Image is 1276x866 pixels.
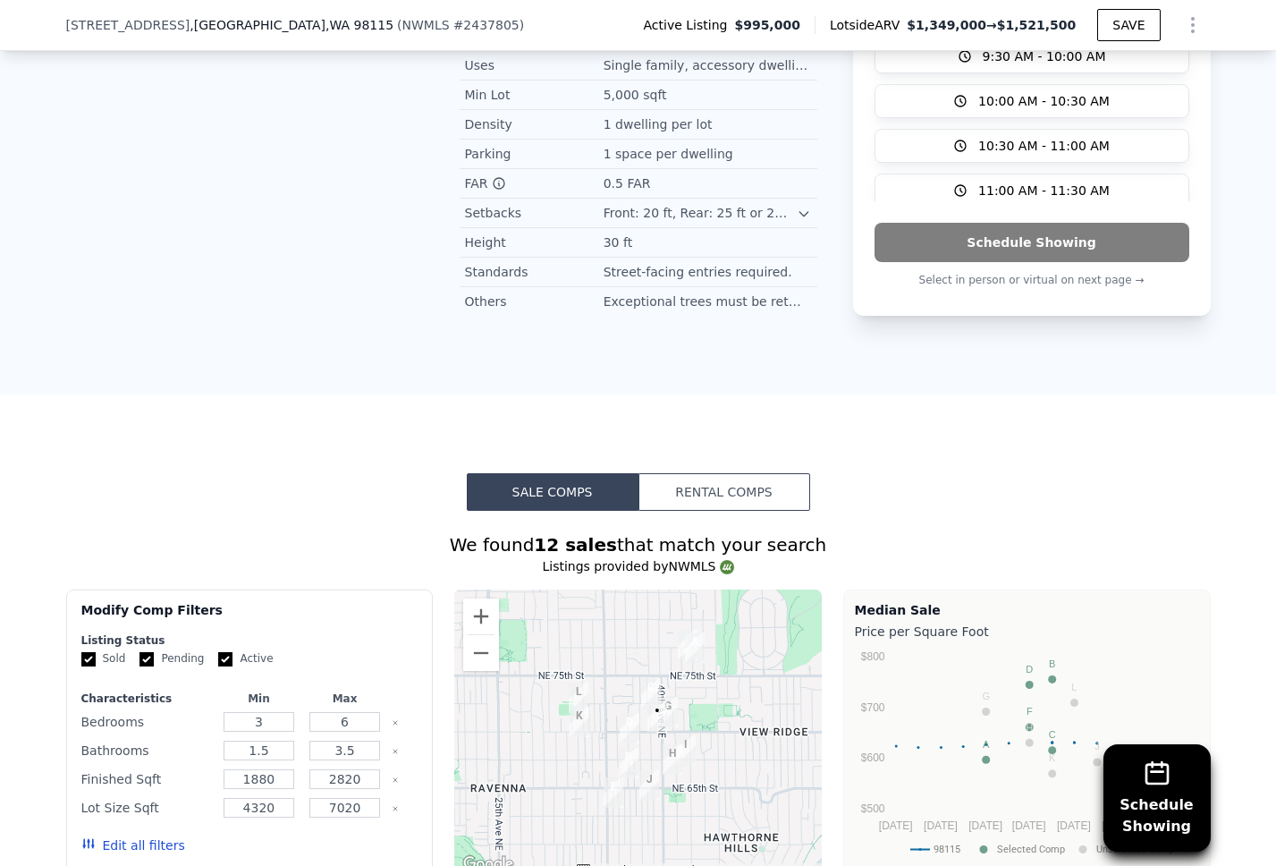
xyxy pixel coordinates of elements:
span: 10:30 AM - 11:00 AM [978,137,1110,155]
button: Clear [392,748,399,755]
span: $1,349,000 [907,18,986,32]
text: Selected Comp [997,844,1065,855]
p: Select in person or virtual on next page → [875,269,1189,291]
div: Bathrooms [81,738,213,763]
div: We found that match your search [66,532,1211,557]
text: A [983,739,990,750]
div: Min [219,692,298,706]
text: [DATE] [924,819,958,832]
span: $995,000 [734,16,800,34]
div: 6221 36th Ave NE [604,777,623,808]
div: 7011 42nd Ave NE [658,697,678,727]
label: Pending [139,651,204,666]
div: Single family, accessory dwellings. [604,56,812,74]
button: Sale Comps [467,473,638,511]
span: Active Listing [644,16,735,34]
input: Active [218,652,232,666]
span: NWMLS [402,18,450,32]
button: Zoom in [463,599,499,634]
div: 6856 32nd Ave NE [570,707,589,737]
div: Median Sale [855,601,1199,619]
strong: 12 sales [534,534,617,556]
text: [DATE] [968,819,1002,832]
label: Sold [81,651,126,666]
div: 5,000 sqft [604,86,671,104]
text: H [1026,722,1033,733]
img: NWMLS Logo [720,560,734,574]
button: 10:00 AM - 10:30 AM [875,84,1189,118]
div: Bedrooms [81,709,213,734]
div: 1 dwelling per lot [604,115,716,133]
text: $800 [860,650,884,663]
div: Street-facing entries required. [604,263,796,281]
div: Uses [465,56,604,74]
div: Min Lot [465,86,604,104]
text: K [1049,752,1056,763]
div: FAR [465,174,604,192]
text: [DATE] [1102,819,1136,832]
button: Rental Comps [638,473,810,511]
span: 10:00 AM - 10:30 AM [978,92,1110,110]
text: [DATE] [1011,819,1045,832]
div: Exceptional trees must be retained. [604,293,812,310]
div: 6525 37th Ave NE [619,748,638,778]
div: 0.5 FAR [604,174,655,192]
div: 7058 39th Ave NE [641,678,661,709]
div: Others [465,293,604,310]
div: Setbacks [465,204,604,222]
text: G [982,691,990,701]
span: [STREET_ADDRESS] [66,16,190,34]
div: Listings provided by NWMLS [66,557,1211,575]
div: Density [465,115,604,133]
div: 7047 33rd Ave NE [569,683,588,713]
div: Lot Size Sqft [81,795,213,820]
button: ScheduleShowing [1103,744,1211,852]
text: [DATE] [878,819,912,832]
span: , WA 98115 [325,18,393,32]
div: 6840 37th Ave NE [620,713,639,743]
button: 9:30 AM - 10:00 AM [875,39,1189,73]
input: Sold [81,652,96,666]
div: 7539 43rd Ave NE [678,630,697,660]
text: $600 [860,751,884,764]
button: Clear [392,719,399,726]
div: Parking [465,145,604,163]
div: 7003 40th Ave NE [647,701,667,732]
button: Clear [392,777,399,784]
span: , [GEOGRAPHIC_DATA] [190,16,393,34]
text: J [1094,741,1100,751]
span: 11:00 AM - 11:30 AM [978,182,1110,200]
div: Standards [465,263,604,281]
button: 10:30 AM - 11:00 AM [875,129,1189,163]
div: 1 space per dwelling [604,145,737,163]
div: 6559 43rd Ave NE [676,735,696,766]
button: Edit all filters [81,836,185,854]
button: Zoom out [463,635,499,671]
text: F [1026,706,1032,717]
span: # 2437805 [453,18,520,32]
span: → [907,16,1076,34]
text: D [1026,664,1033,675]
div: Front: 20 ft, Rear: 25 ft or 20% of lot depth (min. 10 ft), Side: 5 ft [604,204,798,222]
div: Finished Sqft [81,767,213,792]
div: 6237 39th Ave NE [639,770,659,801]
button: Schedule Showing [875,223,1189,262]
text: B [1049,658,1055,669]
span: 9:30 AM - 10:00 AM [983,47,1106,65]
button: SAVE [1097,9,1160,41]
text: 98115 [934,844,960,855]
input: Pending [139,652,154,666]
span: Lotside ARV [830,16,907,34]
div: Characteristics [81,692,213,706]
div: Modify Comp Filters [81,601,418,633]
div: 6533 42nd Ave NE [663,744,682,775]
div: Listing Status [81,633,418,648]
text: $500 [860,802,884,815]
div: Height [465,233,604,251]
span: $1,521,500 [997,18,1077,32]
text: C [1048,729,1055,740]
text: L [1071,682,1077,692]
text: Unselected Comp [1096,844,1175,855]
text: [DATE] [1057,819,1091,832]
button: 11:00 AM - 11:30 AM [875,174,1189,208]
